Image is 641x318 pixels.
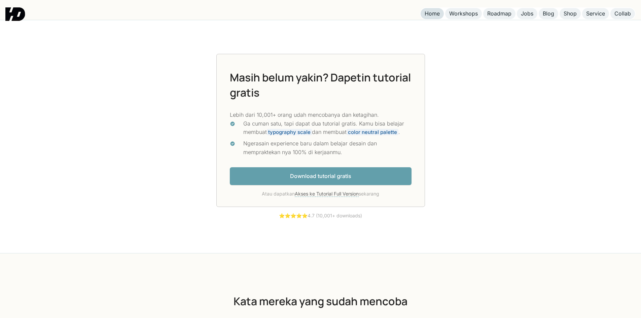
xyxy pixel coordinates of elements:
[582,8,609,19] a: Service
[521,10,533,17] div: Jobs
[230,70,412,100] h2: Masih belum yakin? Dapetin tutorial gratis
[445,8,482,19] a: Workshops
[614,10,631,17] div: Collab
[243,139,412,156] div: Ngerasain experience baru dalam belajar desain dan mempraktekan nya 100% di kerjaanmu.
[487,10,511,17] div: Roadmap
[421,8,444,19] a: Home
[234,294,407,309] h2: Kata mereka yang sudah mencoba
[543,10,554,17] div: Blog
[539,8,558,19] a: Blog
[517,8,537,19] a: Jobs
[564,10,577,17] div: Shop
[425,10,440,17] div: Home
[295,191,359,197] a: Akses ke Tutorial Full Version
[347,129,398,135] span: color neutral palette
[243,119,412,137] div: Ga cuman satu, tapi dapat dua tutorial gratis. Kamu bisa belajar membuat dan membuat .
[230,190,412,198] div: Atau dapatkan sekarang
[483,8,515,19] a: Roadmap
[560,8,581,19] a: Shop
[267,129,312,135] span: typography scale
[610,8,635,19] a: Collab
[279,213,308,218] a: ⭐️⭐️⭐️⭐️⭐️
[279,212,362,219] div: 4.7 (10,001+ downloads)
[449,10,478,17] div: Workshops
[230,167,412,185] a: Download tutorial gratis
[230,111,412,119] p: Lebih dari 10,001+ orang udah mencobanya dan ketagihan.
[586,10,605,17] div: Service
